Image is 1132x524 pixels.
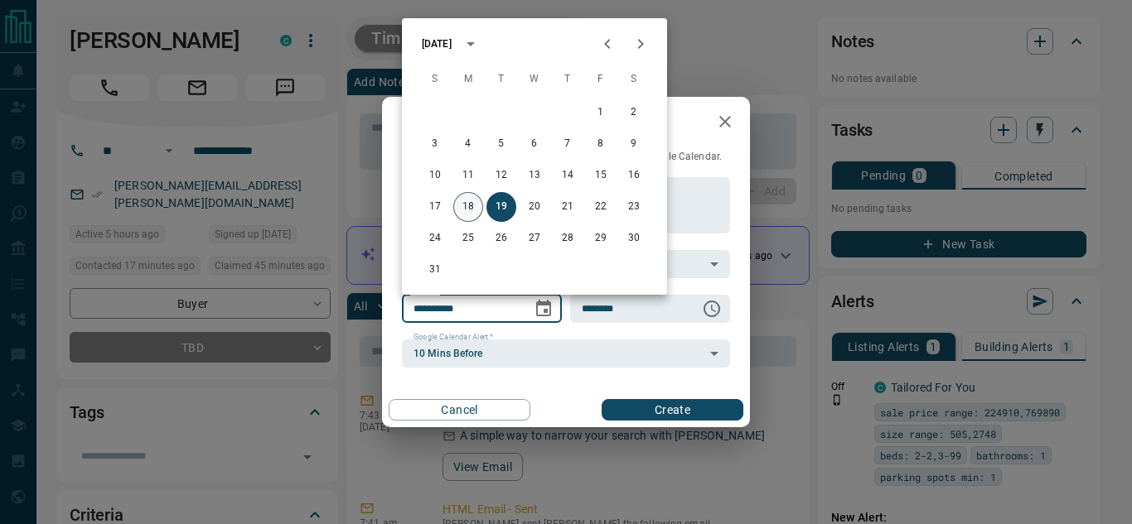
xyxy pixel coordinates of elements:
span: Saturday [619,63,649,96]
button: 10 [420,161,450,190]
button: calendar view is open, switch to year view [457,30,485,58]
button: 7 [553,129,583,159]
button: 15 [586,161,616,190]
button: Choose time, selected time is 6:00 PM [695,292,728,325]
button: 17 [420,192,450,222]
label: Google Calendar Alert [414,332,493,343]
button: Choose date, selected date is Aug 19, 2025 [527,292,560,325]
button: 1 [586,98,616,127]
button: 13 [520,161,549,190]
button: 31 [420,255,450,285]
button: 18 [453,192,483,222]
button: 22 [586,192,616,222]
button: 5 [486,129,516,159]
button: 14 [553,161,583,190]
button: Next month [624,27,657,60]
button: 27 [520,224,549,253]
label: Date [414,287,434,298]
button: 16 [619,161,649,190]
button: 4 [453,129,483,159]
span: Wednesday [520,63,549,96]
span: Monday [453,63,483,96]
button: 30 [619,224,649,253]
div: 10 Mins Before [402,339,730,368]
button: 2 [619,98,649,127]
button: 11 [453,161,483,190]
button: 20 [520,192,549,222]
button: Previous month [591,27,624,60]
button: 26 [486,224,516,253]
label: Time [582,287,603,298]
button: 19 [486,192,516,222]
span: Tuesday [486,63,516,96]
h2: New Task [382,97,493,150]
span: Sunday [420,63,450,96]
button: 8 [586,129,616,159]
button: 9 [619,129,649,159]
button: 3 [420,129,450,159]
span: Thursday [553,63,583,96]
button: 24 [420,224,450,253]
button: 28 [553,224,583,253]
button: Cancel [389,399,530,421]
span: Friday [586,63,616,96]
button: 12 [486,161,516,190]
button: 6 [520,129,549,159]
button: Create [602,399,743,421]
button: 25 [453,224,483,253]
button: 29 [586,224,616,253]
button: 23 [619,192,649,222]
div: [DATE] [422,36,452,51]
button: 21 [553,192,583,222]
